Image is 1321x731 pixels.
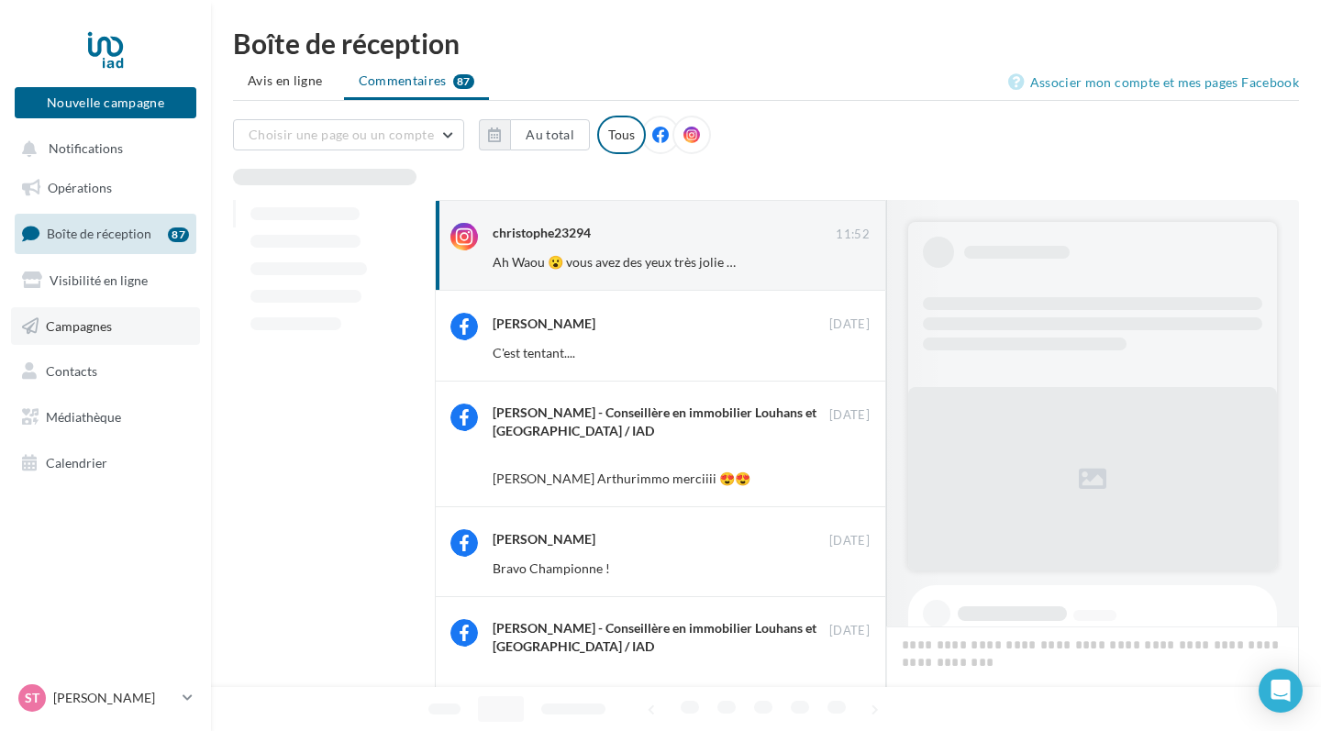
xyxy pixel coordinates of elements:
[249,127,434,142] span: Choisir une page ou un compte
[46,317,112,333] span: Campagnes
[46,409,121,425] span: Médiathèque
[49,141,123,157] span: Notifications
[46,455,107,471] span: Calendrier
[11,398,200,437] a: Médiathèque
[493,404,822,440] div: [PERSON_NAME] - Conseillère en immobilier Louhans et [GEOGRAPHIC_DATA] / IAD
[15,87,196,118] button: Nouvelle campagne
[168,227,189,242] div: 87
[11,444,200,482] a: Calendrier
[1259,669,1303,713] div: Open Intercom Messenger
[493,471,750,486] span: [PERSON_NAME] Arthurimmo merciiii 😍😍
[15,681,196,715] a: ST [PERSON_NAME]
[493,345,575,360] span: C'est tentant....
[50,272,148,288] span: Visibilité en ligne
[233,119,464,150] button: Choisir une page ou un compte
[11,169,200,207] a: Opérations
[493,254,773,270] span: Ah Waou 😮 vous avez des yeux très jolie 😮😮🔥
[836,227,870,243] span: 11:52
[829,316,870,333] span: [DATE]
[829,533,870,549] span: [DATE]
[47,226,151,241] span: Boîte de réception
[25,689,39,707] span: ST
[479,119,590,150] button: Au total
[597,116,646,154] div: Tous
[493,619,822,656] div: [PERSON_NAME] - Conseillère en immobilier Louhans et [GEOGRAPHIC_DATA] / IAD
[829,407,870,424] span: [DATE]
[11,352,200,391] a: Contacts
[48,180,112,195] span: Opérations
[493,530,595,548] div: [PERSON_NAME]
[493,560,610,576] span: Bravo Championne !
[11,261,200,300] a: Visibilité en ligne
[829,623,870,639] span: [DATE]
[493,224,591,242] div: christophe23294
[510,119,590,150] button: Au total
[493,315,595,333] div: [PERSON_NAME]
[11,307,200,346] a: Campagnes
[46,363,97,379] span: Contacts
[233,29,1299,57] div: Boîte de réception
[1008,72,1299,94] a: Associer mon compte et mes pages Facebook
[53,689,175,707] p: [PERSON_NAME]
[11,214,200,253] a: Boîte de réception87
[248,72,323,90] span: Avis en ligne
